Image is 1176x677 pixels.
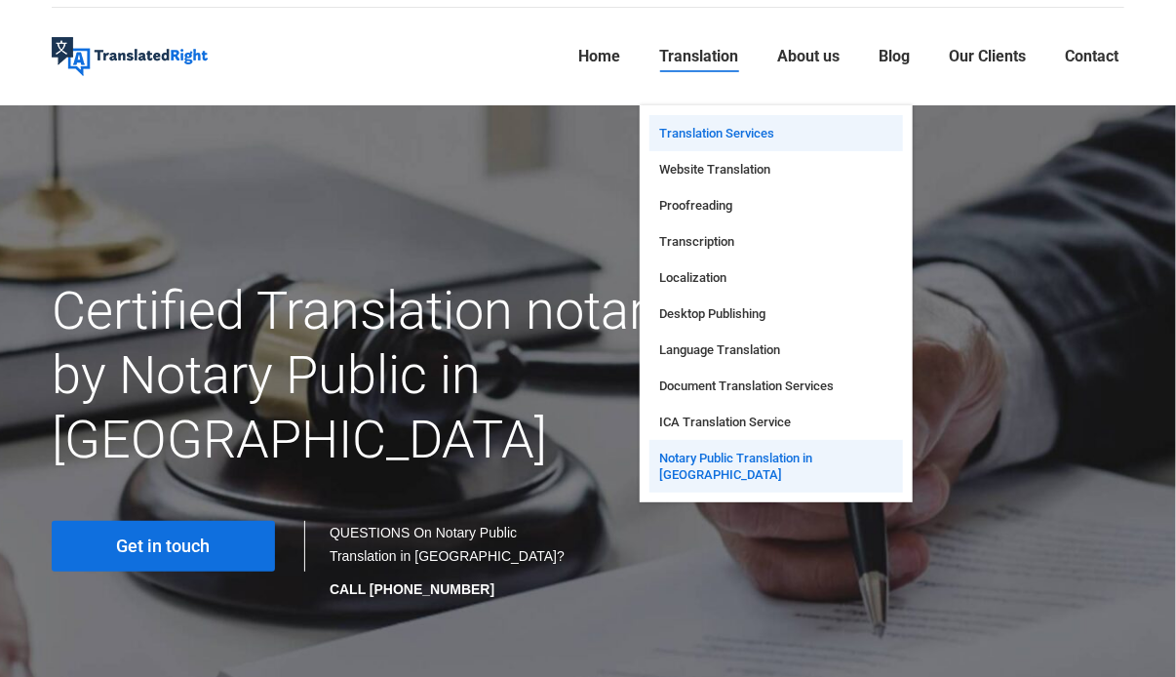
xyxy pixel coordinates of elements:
span: Language Translation [659,341,780,358]
span: Home [578,47,620,66]
h1: Certified Translation notarized by Notary Public in [GEOGRAPHIC_DATA] [52,279,757,472]
span: Localization [659,269,726,286]
span: ICA Translation Service [659,414,791,430]
span: Blog [879,47,910,66]
span: Translation [659,47,738,66]
a: ICA Translation Service [649,404,903,440]
div: QUESTIONS On Notary Public Translation in [GEOGRAPHIC_DATA]? [330,521,568,601]
a: Notary Public Translation in [GEOGRAPHIC_DATA] [649,440,903,493]
span: Translation Services [659,125,774,141]
a: Proofreading [649,187,903,223]
a: About us [771,25,845,88]
a: Transcription [649,223,903,259]
span: About us [777,47,840,66]
span: Notary Public Translation in [GEOGRAPHIC_DATA] [659,450,893,483]
a: Translation [653,25,744,88]
a: Document Translation Services [649,368,903,404]
span: Get in touch [117,537,211,556]
a: Home [572,25,626,88]
a: Our Clients [943,25,1032,88]
img: Translated Right [52,37,208,76]
span: Desktop Publishing [659,305,765,322]
span: Website Translation [659,161,770,178]
strong: CALL [PHONE_NUMBER] [330,581,494,597]
a: Language Translation [649,332,903,368]
span: Our Clients [949,47,1026,66]
a: Localization [649,259,903,296]
a: Get in touch [52,521,275,572]
a: Blog [873,25,916,88]
a: Desktop Publishing [649,296,903,332]
span: Proofreading [659,197,732,214]
span: Document Translation Services [659,378,834,394]
span: Contact [1065,47,1118,66]
a: Website Translation [649,151,903,187]
span: Transcription [659,233,734,250]
a: Contact [1059,25,1124,88]
a: Translation Services [649,115,903,151]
